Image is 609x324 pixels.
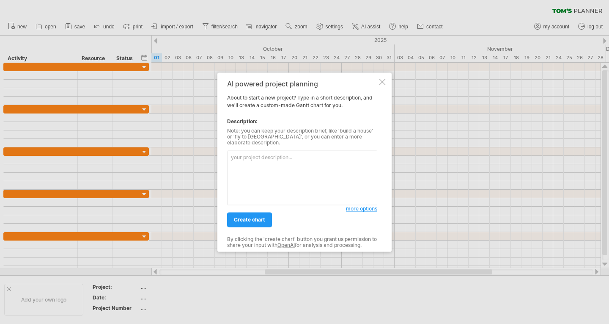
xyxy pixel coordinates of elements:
[227,80,377,244] div: About to start a new project? Type in a short description, and we'll create a custom-made Gantt c...
[227,118,377,125] div: Description:
[227,128,377,146] div: Note: you can keep your description brief, like 'build a house' or 'fly to [GEOGRAPHIC_DATA]', or...
[227,80,377,88] div: AI powered project planning
[346,205,377,213] a: more options
[234,216,265,223] span: create chart
[277,242,295,249] a: OpenAI
[227,212,272,227] a: create chart
[227,236,377,249] div: By clicking the 'create chart' button you grant us permission to share your input with for analys...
